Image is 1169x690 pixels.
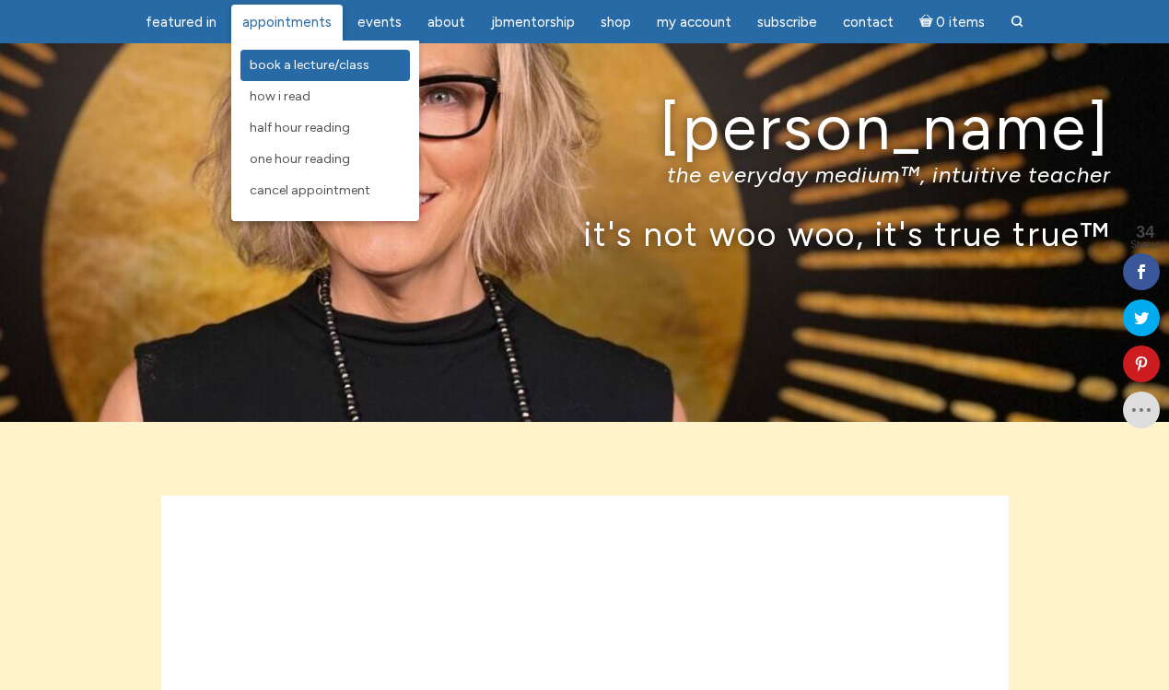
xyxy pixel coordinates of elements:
[357,14,402,30] span: Events
[427,14,465,30] span: About
[936,16,985,29] span: 0 items
[746,5,828,41] a: Subscribe
[58,161,1110,188] p: the everyday medium™, intuitive teacher
[1130,224,1160,240] span: 34
[843,14,894,30] span: Contact
[240,175,410,206] a: Cancel Appointment
[250,57,369,73] span: Book a Lecture/Class
[134,5,228,41] a: featured in
[146,14,216,30] span: featured in
[480,5,586,41] a: JBMentorship
[908,3,997,41] a: Cart0 items
[231,5,343,41] a: Appointments
[250,151,350,167] span: One Hour Reading
[416,5,476,41] a: About
[250,88,310,104] span: How I Read
[240,50,410,81] a: Book a Lecture/Class
[646,5,742,41] a: My Account
[832,5,905,41] a: Contact
[242,14,332,30] span: Appointments
[240,112,410,144] a: Half Hour Reading
[240,81,410,112] a: How I Read
[601,14,631,30] span: Shop
[250,182,370,198] span: Cancel Appointment
[590,5,642,41] a: Shop
[757,14,817,30] span: Subscribe
[240,144,410,175] a: One Hour Reading
[657,14,731,30] span: My Account
[250,120,350,135] span: Half Hour Reading
[58,214,1110,253] p: it's not woo woo, it's true true™
[1130,240,1160,250] span: Shares
[919,14,937,30] i: Cart
[491,14,575,30] span: JBMentorship
[346,5,413,41] a: Events
[58,93,1110,162] h1: [PERSON_NAME]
